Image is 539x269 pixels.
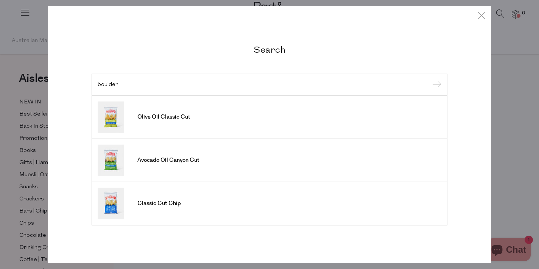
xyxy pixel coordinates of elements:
[98,188,441,219] a: Classic Cut Chip
[98,144,441,176] a: Avocado Oil Canyon Cut
[137,156,199,164] span: Avocado Oil Canyon Cut
[98,101,124,133] img: Olive Oil Classic Cut
[98,101,441,133] a: Olive Oil Classic Cut
[98,188,124,219] img: Classic Cut Chip
[137,200,181,207] span: Classic Cut Chip
[98,82,441,88] input: Search
[98,144,124,176] img: Avocado Oil Canyon Cut
[137,113,190,121] span: Olive Oil Classic Cut
[92,44,447,55] h2: Search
